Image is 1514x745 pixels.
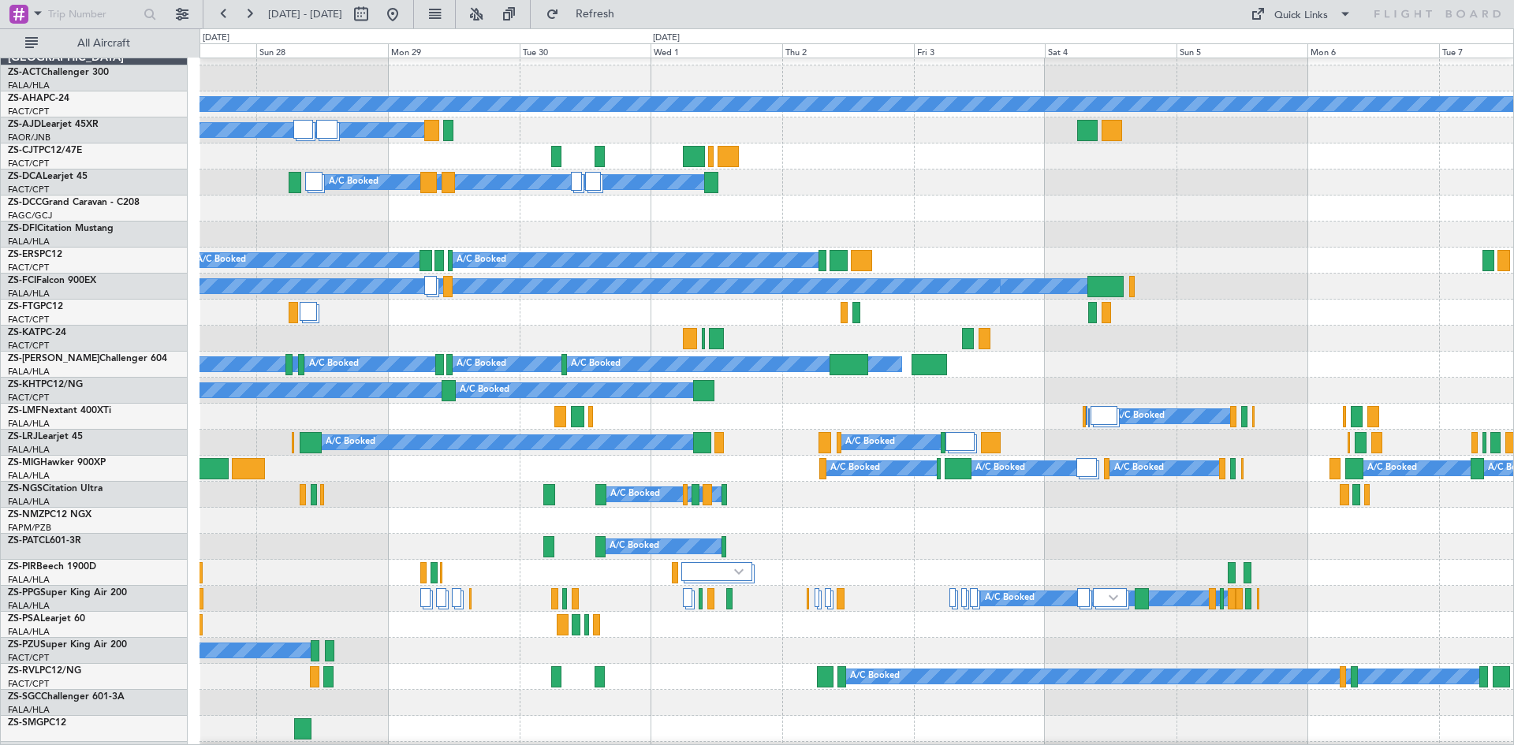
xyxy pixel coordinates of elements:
span: ZS-FCI [8,276,36,285]
div: Sun 5 [1177,43,1308,58]
a: FACT/CPT [8,652,49,664]
div: A/C Booked [985,587,1035,610]
span: ZS-AHA [8,94,43,103]
a: FALA/HLA [8,444,50,456]
a: FALA/HLA [8,470,50,482]
div: A/C Booked [1367,456,1417,480]
a: FALA/HLA [8,574,50,586]
div: [DATE] [203,32,229,45]
a: ZS-[PERSON_NAME]Challenger 604 [8,354,167,363]
span: ZS-SGC [8,692,41,702]
a: ZS-MIGHawker 900XP [8,458,106,467]
a: FALA/HLA [8,600,50,612]
a: ZS-ERSPC12 [8,250,62,259]
span: ZS-LRJ [8,432,38,441]
div: A/C Booked [610,482,660,506]
span: ZS-RVL [8,666,39,676]
span: ZS-NGS [8,484,43,494]
div: Thu 2 [782,43,914,58]
div: [DATE] [653,32,680,45]
a: ZS-RVLPC12/NG [8,666,81,676]
div: A/C Booked [571,352,621,376]
a: ZS-PZUSuper King Air 200 [8,640,127,650]
a: FAGC/GCJ [8,210,52,222]
span: ZS-PIR [8,562,36,572]
a: FALA/HLA [8,418,50,430]
span: ZS-LMF [8,406,41,415]
a: FACT/CPT [8,106,49,117]
span: ZS-CJT [8,146,39,155]
span: ZS-AJD [8,120,41,129]
a: FACT/CPT [8,158,49,169]
span: ZS-SMG [8,718,43,728]
a: FALA/HLA [8,366,50,378]
img: arrow-gray.svg [1109,594,1118,601]
div: Sat 4 [1045,43,1177,58]
div: Wed 1 [651,43,782,58]
a: FAPM/PZB [8,522,51,534]
span: ZS-DCC [8,198,42,207]
span: All Aircraft [41,38,166,49]
span: ZS-KHT [8,380,41,389]
a: FALA/HLA [8,236,50,248]
a: ZS-KHTPC12/NG [8,380,83,389]
span: ZS-FTG [8,302,40,311]
div: A/C Booked [457,248,506,272]
a: FALA/HLA [8,80,50,91]
a: ZS-PIRBeech 1900D [8,562,96,572]
div: Tue 30 [520,43,651,58]
a: ZS-AHAPC-24 [8,94,69,103]
a: FACT/CPT [8,184,49,196]
a: ZS-LRJLearjet 45 [8,432,83,441]
a: ZS-SGCChallenger 601-3A [8,692,125,702]
span: ZS-KAT [8,328,40,337]
a: ZS-ACTChallenger 300 [8,68,109,77]
a: FACT/CPT [8,340,49,352]
span: ZS-PPG [8,588,40,598]
a: ZS-PPGSuper King Air 200 [8,588,127,598]
a: ZS-AJDLearjet 45XR [8,120,99,129]
a: ZS-NGSCitation Ultra [8,484,103,494]
div: A/C Booked [309,352,359,376]
input: Trip Number [48,2,139,26]
span: ZS-NMZ [8,510,44,520]
span: ZS-DFI [8,224,37,233]
div: Quick Links [1274,8,1328,24]
div: A/C Booked [845,430,895,454]
button: Refresh [539,2,633,27]
span: Refresh [562,9,628,20]
div: Mon 29 [388,43,520,58]
a: FALA/HLA [8,288,50,300]
div: Sun 28 [256,43,388,58]
div: A/C Booked [1115,404,1165,428]
div: A/C Booked [326,430,375,454]
a: ZS-CJTPC12/47E [8,146,82,155]
div: A/C Booked [196,248,246,272]
button: All Aircraft [17,31,171,56]
a: FACT/CPT [8,392,49,404]
a: FACT/CPT [8,314,49,326]
span: [DATE] - [DATE] [268,7,342,21]
span: ZS-ERS [8,250,39,259]
div: A/C Booked [850,665,900,688]
span: ZS-MIG [8,458,40,467]
a: ZS-KATPC-24 [8,328,66,337]
a: ZS-DFICitation Mustang [8,224,114,233]
img: arrow-gray.svg [734,568,744,575]
span: ZS-PAT [8,536,39,546]
a: ZS-PATCL601-3R [8,536,81,546]
div: A/C Booked [975,456,1025,480]
span: ZS-[PERSON_NAME] [8,354,99,363]
span: ZS-PSA [8,614,40,624]
div: A/C Booked [610,535,659,558]
a: FACT/CPT [8,262,49,274]
div: Fri 3 [914,43,1046,58]
div: A/C Booked [830,456,880,480]
div: A/C Booked [460,378,509,402]
div: A/C Booked [457,352,506,376]
a: ZS-PSALearjet 60 [8,614,85,624]
a: ZS-SMGPC12 [8,718,66,728]
a: ZS-DCALearjet 45 [8,172,88,181]
a: FALA/HLA [8,626,50,638]
button: Quick Links [1243,2,1359,27]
